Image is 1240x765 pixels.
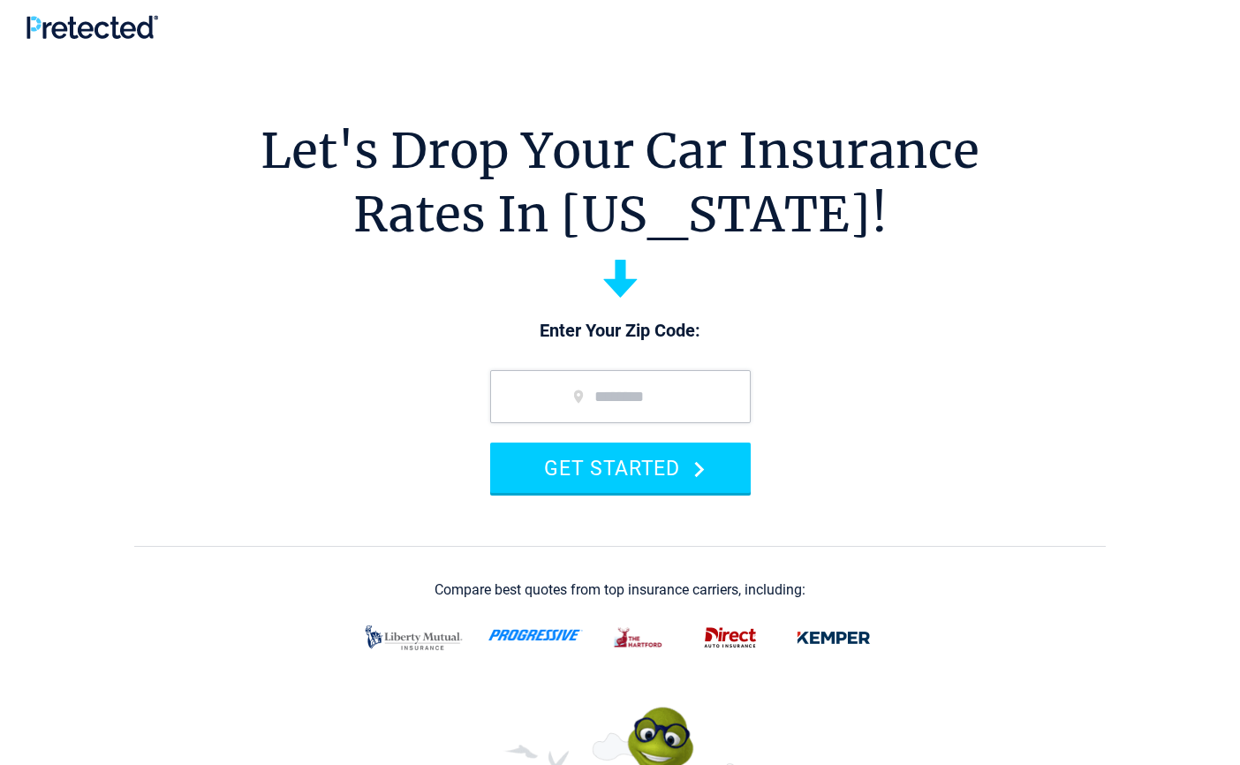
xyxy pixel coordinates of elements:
img: liberty [360,617,467,659]
input: zip code [490,370,751,423]
img: direct [695,619,766,656]
img: Pretected Logo [26,15,158,39]
div: Compare best quotes from top insurance carriers, including: [435,582,805,598]
button: GET STARTED [490,443,751,493]
p: Enter Your Zip Code: [473,319,768,344]
img: kemper [787,619,881,656]
img: thehartford [604,619,674,656]
h1: Let's Drop Your Car Insurance Rates In [US_STATE]! [261,119,979,246]
img: progressive [488,629,583,641]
